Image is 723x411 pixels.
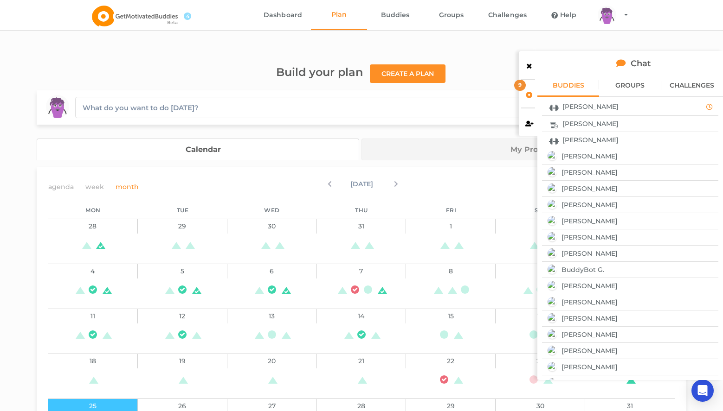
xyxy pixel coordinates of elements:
div: 16 [496,309,585,323]
span: agenda [48,181,74,192]
span: week [85,181,104,192]
div: Fri [406,202,496,219]
img: https://gmb-backend.s3.amazonaws.com/group_icons/getmotivatedbuddies_logo_iNsUIMh.png?AWSAccessKe... [548,362,557,371]
div: 22 [406,354,496,368]
div: 2 [496,219,585,234]
div: 9 [496,264,585,278]
div: 1 [406,219,496,234]
span: 4 [184,13,191,20]
img: https://gmb-backend.s3.amazonaws.com/group_icons/Other_X3mEdSG.png?AWSAccessKeyId=AKIAIRIK6TGFJZZ... [548,329,557,339]
span: [PERSON_NAME] [562,152,618,160]
div: 6 [227,264,317,278]
span: month [116,181,139,192]
img: https://gmb-backend.s3.amazonaws.com/group_icons/getmotivatedbuddies_logo_iNsUIMh.png?AWSAccessKe... [548,183,557,193]
div: 11 [48,309,138,323]
span: [PERSON_NAME] [562,363,618,371]
div: Mon [48,202,138,219]
a: Calendar [37,139,359,160]
span: [PERSON_NAME] [562,347,618,354]
img: https://gmb-backend.s3.amazonaws.com/group_icons/getmotivatedbuddies_logo_iNsUIMh.png?AWSAccessKe... [548,346,557,355]
div: 15 [406,309,496,323]
div: What do you want to do [DATE]? [83,102,199,114]
div: 20 [227,354,317,368]
div: 8 [406,264,496,278]
a: My Progress [361,139,686,160]
img: https://gmb-backend.s3.amazonaws.com/group_icons/getmotivatedbuddies_logo_iNsUIMh.png?AWSAccessKe... [548,248,557,258]
div: 23 [496,354,585,368]
span: [PERSON_NAME] [562,120,619,127]
div: 29 [138,219,227,234]
span: [PERSON_NAME] [562,234,618,241]
span: [PERSON_NAME] [562,331,618,338]
img: https://gmb-backend.s3.amazonaws.com/group_icons/Other_X3mEdSG.png?AWSAccessKeyId=AKIAIRIK6TGFJZZ... [548,151,557,160]
div: 12 [138,309,227,323]
div: Wed [227,202,317,219]
div: 13 [227,309,317,323]
div: 31 [317,219,407,234]
span: [PERSON_NAME] [562,250,618,257]
h2: Chat [544,58,723,69]
span: GROUPS [615,82,645,89]
img: https://gmb-backend.s3.amazonaws.com/group_icons/Other_X3mEdSG.png?AWSAccessKeyId=AKIAIRIK6TGFJZZ... [548,281,557,290]
div: Tue [138,202,227,219]
span: [PERSON_NAME] [562,103,619,110]
div: Thu [317,202,407,219]
span: BuddyBot G. [562,266,604,273]
div: 9 [514,80,526,91]
div: 21 [317,354,407,368]
span: [PERSON_NAME] [562,217,618,225]
div: Sat [496,202,585,219]
img: https://gmb-backend.s3.amazonaws.com/group_icons/getmotivatedbuddies_logo_iNsUIMh.png?AWSAccessKe... [548,265,557,274]
span: BUDDIES [553,82,584,89]
span: [PERSON_NAME] [562,315,618,322]
img: https://gmb-backend.s3.amazonaws.com/group_icons/getmotivatedbuddies_logo_iNsUIMh.png?AWSAccessKe... [548,167,557,177]
div: 14 [317,309,407,323]
button: Create a plan [370,64,445,83]
img: https://gmb-backend.s3.amazonaws.com/group_icons/getmotivatedbuddies_logo_iNsUIMh.png?AWSAccessKe... [548,200,557,209]
div: 19 [138,354,227,368]
img: https://gmb-backend.s3.amazonaws.com/group_icons/Other_X3mEdSG.png?AWSAccessKeyId=AKIAIRIK6TGFJZZ... [548,297,557,306]
span: [PERSON_NAME] [562,201,618,209]
div: [DATE] [257,178,466,195]
span: [PERSON_NAME] [562,185,618,192]
div: Open Intercom Messenger [691,379,714,402]
img: https://gmb-backend.s3.amazonaws.com/group_icons/getmotivatedbuddies_logo_iNsUIMh.png?AWSAccessKe... [548,313,557,322]
span: [PERSON_NAME] [562,282,618,290]
span: Build your plan [276,65,363,79]
div: 30 [227,219,317,234]
div: 7 [317,264,407,278]
span: [PERSON_NAME] [562,298,618,306]
img: https://gmb-backend.s3.amazonaws.com/group_icons/getmotivatedbuddies_logo_iNsUIMh.png?AWSAccessKe... [548,378,557,387]
img: https://gmb-backend.s3.amazonaws.com/group_icons/Other_X3mEdSG.png?AWSAccessKeyId=AKIAIRIK6TGFJZZ... [548,216,557,225]
span: [PERSON_NAME] [562,136,619,144]
span: CHALLENGES [670,82,714,89]
div: 18 [48,354,138,368]
div: 28 [48,219,138,234]
span: [PERSON_NAME] [562,169,618,176]
div: 4 [48,264,138,278]
img: https://gmb-backend.s3.amazonaws.com/group_icons/Other_X3mEdSG.png?AWSAccessKeyId=AKIAIRIK6TGFJZZ... [548,232,557,241]
div: 5 [138,264,227,278]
